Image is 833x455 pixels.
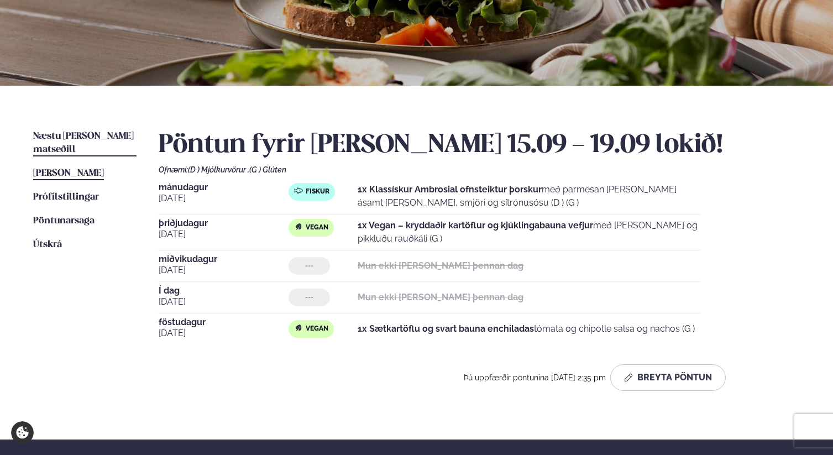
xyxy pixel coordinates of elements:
span: Prófílstillingar [33,192,99,202]
span: Vegan [306,223,328,232]
span: Í dag [159,286,289,295]
span: þriðjudagur [159,219,289,228]
button: Breyta Pöntun [610,364,726,391]
p: tómata og chipotle salsa og nachos (G ) [358,322,695,336]
a: [PERSON_NAME] [33,167,104,180]
a: Prófílstillingar [33,191,99,204]
a: Útskrá [33,238,62,252]
span: föstudagur [159,318,289,327]
div: Ofnæmi: [159,165,800,174]
span: (D ) Mjólkurvörur , [188,165,249,174]
a: Pöntunarsaga [33,215,95,228]
span: Útskrá [33,240,62,249]
span: miðvikudagur [159,255,289,264]
span: --- [305,262,313,270]
p: með [PERSON_NAME] og pikkluðu rauðkáli (G ) [358,219,700,245]
span: Pöntunarsaga [33,216,95,226]
strong: Mun ekki [PERSON_NAME] þennan dag [358,292,523,302]
span: (G ) Glúten [249,165,286,174]
p: með parmesan [PERSON_NAME] ásamt [PERSON_NAME], smjöri og sítrónusósu (D ) (G ) [358,183,700,210]
span: Vegan [306,325,328,333]
strong: 1x Sætkartöflu og svart bauna enchiladas [358,323,534,334]
span: mánudagur [159,183,289,192]
img: Vegan.svg [294,323,303,332]
span: [DATE] [159,192,289,205]
img: fish.svg [294,186,303,195]
strong: Mun ekki [PERSON_NAME] þennan dag [358,260,523,271]
span: Næstu [PERSON_NAME] matseðill [33,132,134,154]
span: [DATE] [159,264,289,277]
strong: 1x Klassískur Ambrosial ofnsteiktur þorskur [358,184,542,195]
strong: 1x Vegan – kryddaðir kartöflur og kjúklingabauna vefjur [358,220,593,231]
span: Fiskur [306,187,329,196]
span: [DATE] [159,295,289,308]
span: Þú uppfærðir pöntunina [DATE] 2:35 pm [464,373,606,382]
img: Vegan.svg [294,222,303,231]
span: [DATE] [159,327,289,340]
a: Cookie settings [11,421,34,444]
h2: Pöntun fyrir [PERSON_NAME] 15.09 - 19.09 lokið! [159,130,800,161]
a: Næstu [PERSON_NAME] matseðill [33,130,137,156]
span: [PERSON_NAME] [33,169,104,178]
span: --- [305,293,313,302]
span: [DATE] [159,228,289,241]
